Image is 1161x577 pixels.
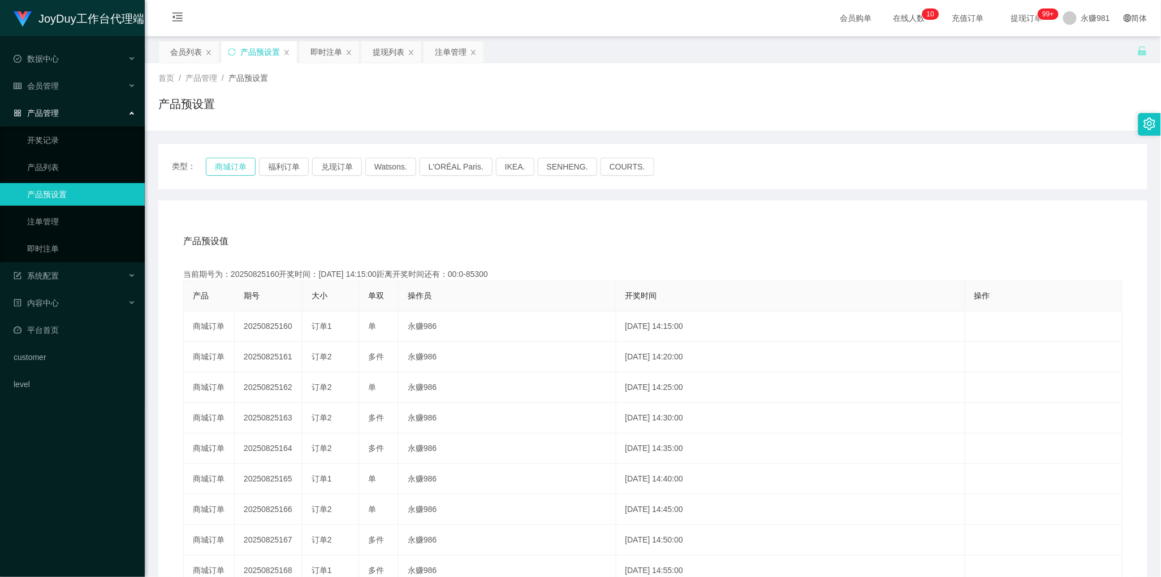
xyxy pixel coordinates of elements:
[183,268,1123,280] div: 当前期号为：20250825160开奖时间：[DATE] 14:15:00距离开奖时间还有：00:0-85300
[616,403,965,433] td: [DATE] 14:30:00
[184,372,235,403] td: 商城订单
[368,505,376,514] span: 单
[368,444,384,453] span: 多件
[172,158,206,176] span: 类型：
[616,433,965,464] td: [DATE] 14:35:00
[601,158,654,176] button: COURTS.
[183,235,228,248] span: 产品预设值
[312,322,332,331] span: 订单1
[38,1,144,37] h1: JoyDuy工作台代理端
[14,55,21,63] i: 图标: check-circle-o
[931,8,935,20] p: 0
[1124,14,1132,22] i: 图标: global
[14,109,59,118] span: 产品管理
[399,342,616,372] td: 永赚986
[312,474,332,483] span: 订单1
[14,319,136,341] a: 图标: dashboard平台首页
[228,73,268,83] span: 产品预设置
[235,342,303,372] td: 20250825161
[470,49,477,56] i: 图标: close
[312,158,362,176] button: 兑现订单
[235,403,303,433] td: 20250825163
[368,383,376,392] span: 单
[399,433,616,464] td: 永赚986
[27,129,136,151] a: 开奖记录
[235,372,303,403] td: 20250825162
[399,494,616,525] td: 永赚986
[158,1,197,37] i: 图标: menu-fold
[312,383,332,392] span: 订单2
[240,41,280,63] div: 产品预设置
[368,474,376,483] span: 单
[27,183,136,206] a: 产品预设置
[312,566,332,575] span: 订单1
[27,156,136,179] a: 产品列表
[538,158,597,176] button: SENHENG.
[14,109,21,117] i: 图标: appstore-o
[927,8,931,20] p: 1
[184,494,235,525] td: 商城订单
[14,299,21,307] i: 图标: profile
[616,464,965,494] td: [DATE] 14:40:00
[27,237,136,260] a: 即时注单
[922,8,939,20] sup: 10
[399,372,616,403] td: 永赚986
[368,322,376,331] span: 单
[399,464,616,494] td: 永赚986
[368,291,384,300] span: 单双
[206,158,256,176] button: 商城订单
[399,525,616,556] td: 永赚986
[14,54,59,63] span: 数据中心
[616,342,965,372] td: [DATE] 14:20:00
[888,14,931,22] span: 在线人数
[616,311,965,342] td: [DATE] 14:15:00
[496,158,534,176] button: IKEA.
[14,11,32,27] img: logo.9652507e.png
[312,291,327,300] span: 大小
[235,311,303,342] td: 20250825160
[235,433,303,464] td: 20250825164
[312,352,332,361] span: 订单2
[179,73,181,83] span: /
[1143,118,1156,130] i: 图标: setting
[408,49,415,56] i: 图标: close
[228,48,236,56] i: 图标: sync
[399,311,616,342] td: 永赚986
[205,49,212,56] i: 图标: close
[974,291,990,300] span: 操作
[616,372,965,403] td: [DATE] 14:25:00
[312,535,332,544] span: 订单2
[184,403,235,433] td: 商城订单
[283,49,290,56] i: 图标: close
[947,14,990,22] span: 充值订单
[312,444,332,453] span: 订单2
[368,566,384,575] span: 多件
[235,464,303,494] td: 20250825165
[184,433,235,464] td: 商城订单
[365,158,416,176] button: Watsons.
[1038,8,1058,20] sup: 191
[420,158,493,176] button: L'ORÉAL Paris.
[193,291,209,300] span: 产品
[235,494,303,525] td: 20250825166
[368,535,384,544] span: 多件
[184,311,235,342] td: 商城订单
[312,505,332,514] span: 订单2
[1137,46,1147,56] i: 图标: unlock
[14,271,59,280] span: 系统配置
[616,494,965,525] td: [DATE] 14:45:00
[346,49,352,56] i: 图标: close
[616,525,965,556] td: [DATE] 14:50:00
[184,342,235,372] td: 商城订单
[158,96,215,112] h1: 产品预设置
[244,291,260,300] span: 期号
[259,158,309,176] button: 福利订单
[158,73,174,83] span: 首页
[184,464,235,494] td: 商城订单
[435,41,467,63] div: 注单管理
[1005,14,1048,22] span: 提现订单
[310,41,342,63] div: 即时注单
[373,41,404,63] div: 提现列表
[14,346,136,368] a: customer
[625,291,657,300] span: 开奖时间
